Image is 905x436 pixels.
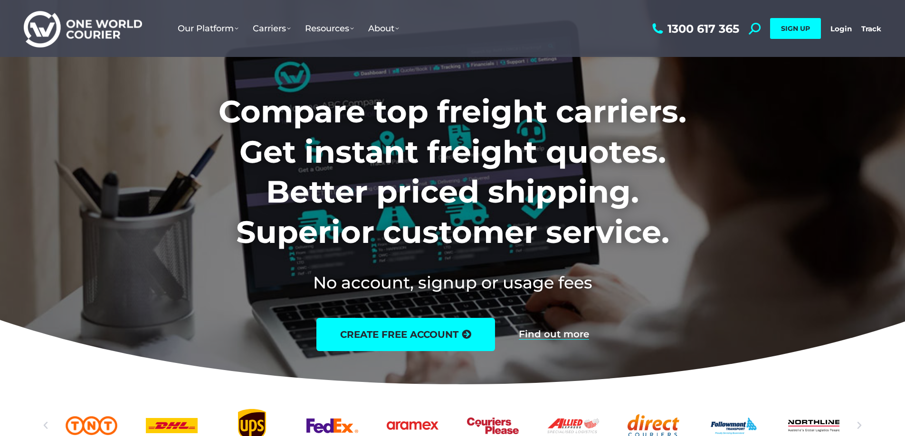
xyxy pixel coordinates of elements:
span: Resources [305,23,354,34]
span: Our Platform [178,23,238,34]
a: 1300 617 365 [650,23,739,35]
a: create free account [316,318,495,351]
h1: Compare top freight carriers. Get instant freight quotes. Better priced shipping. Superior custom... [156,92,749,252]
h2: No account, signup or usage fees [156,271,749,294]
a: Login [830,24,852,33]
span: Carriers [253,23,291,34]
a: Carriers [246,14,298,43]
a: Resources [298,14,361,43]
a: Find out more [519,329,589,340]
a: Our Platform [171,14,246,43]
a: SIGN UP [770,18,821,39]
span: About [368,23,399,34]
span: SIGN UP [781,24,810,33]
a: About [361,14,406,43]
img: One World Courier [24,9,142,48]
a: Track [861,24,881,33]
